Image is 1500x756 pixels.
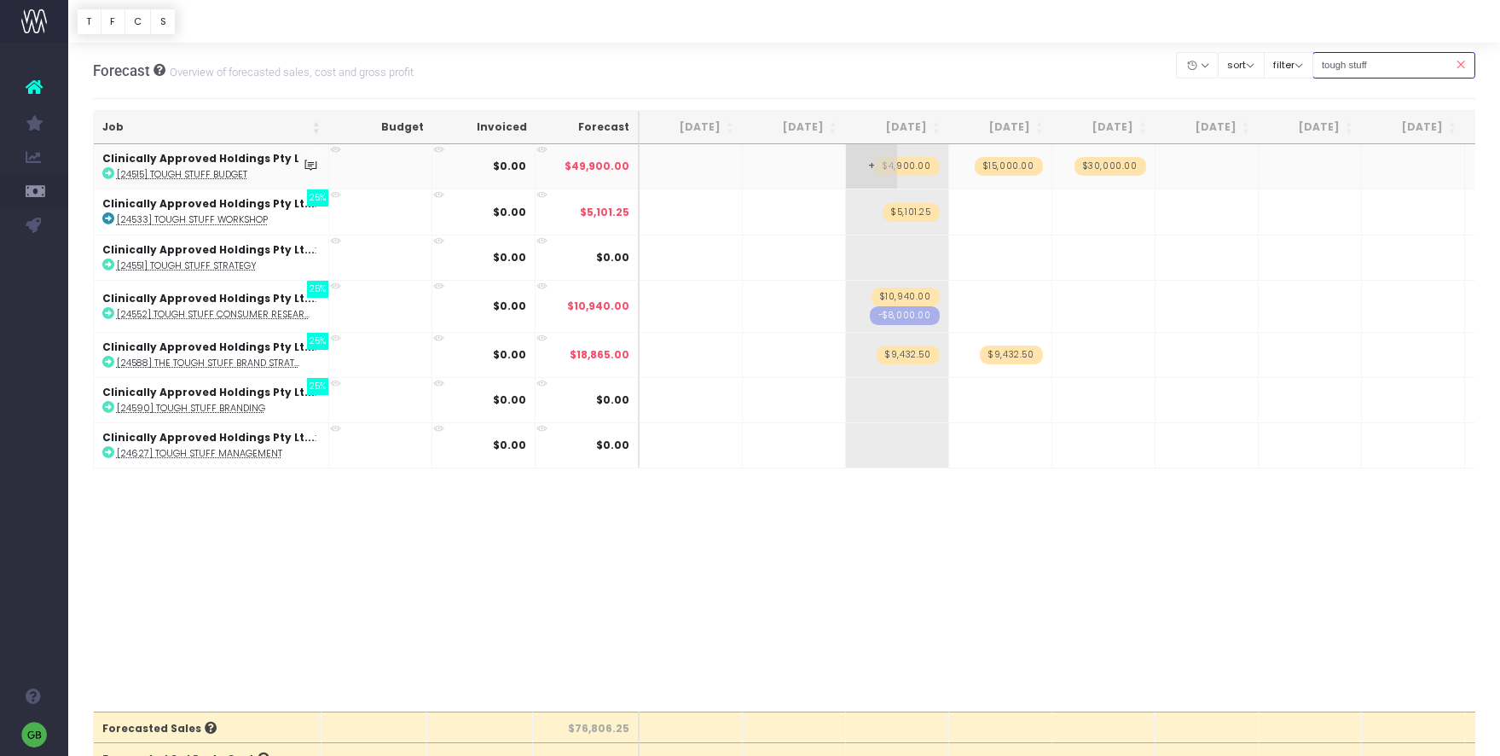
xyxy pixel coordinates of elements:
span: 25% [307,281,328,298]
abbr: [24588] The Tough Stuff Brand Strategy [117,357,299,369]
button: sort [1218,52,1265,79]
abbr: [24515] Tough Stuff Budget [117,168,247,181]
strong: $0.00 [493,159,526,173]
th: Forecast [536,111,640,144]
span: $0.00 [596,250,629,265]
th: Jan 26: activate to sort column ascending [1362,111,1465,144]
abbr: [24627] Tough Stuff Management [117,447,282,460]
button: C [125,9,152,35]
th: Jul 25: activate to sort column ascending [743,111,846,144]
span: $0.00 [596,438,629,453]
span: 25% [307,189,328,206]
strong: Clinically Approved Holdings Pty Lt... [102,151,315,166]
abbr: [24590] Tough Stuff Branding [117,402,265,415]
td: : [94,235,329,280]
strong: Clinically Approved Holdings Pty Lt... [102,340,315,354]
th: Invoiced [432,111,536,144]
th: Oct 25: activate to sort column ascending [1052,111,1155,144]
span: wayahead Sales Forecast Item [883,203,939,222]
button: S [150,9,176,35]
span: Forecast [93,62,150,79]
strong: Clinically Approved Holdings Pty Lt... [102,291,315,305]
strong: $0.00 [493,393,526,407]
strong: Clinically Approved Holdings Pty Lt... [102,196,315,211]
span: $0.00 [596,393,629,408]
th: Jun 25: activate to sort column ascending [640,111,743,144]
span: $5,101.25 [580,205,629,220]
td: : [94,422,329,468]
td: : [94,377,329,422]
span: + [846,144,897,189]
td: : [94,144,329,189]
strong: $0.00 [493,438,526,452]
abbr: [24551] Tough Stuff Strategy [117,259,257,272]
strong: $0.00 [493,205,526,219]
th: Budget [329,111,432,144]
button: T [77,9,101,35]
strong: $0.00 [493,250,526,265]
span: $18,865.00 [570,347,629,363]
span: wayahead Sales Forecast Item [872,288,940,306]
abbr: [24533] Tough Stuff Workshop [117,213,268,226]
th: Nov 25: activate to sort column ascending [1155,111,1259,144]
td: : [94,332,329,377]
span: wayahead Cost Forecast Item [870,306,940,325]
input: Search... [1312,52,1476,79]
small: Overview of forecasted sales, cost and gross profit [165,62,414,79]
div: Vertical button group [77,9,176,35]
button: filter [1264,52,1313,79]
span: wayahead Sales Forecast Item [975,157,1043,176]
strong: $0.00 [493,347,526,362]
span: 25% [307,144,328,161]
span: wayahead Sales Forecast Item [1074,157,1146,176]
th: Aug 25: activate to sort column ascending [846,111,949,144]
span: wayahead Sales Forecast Item [980,346,1042,364]
span: wayahead Sales Forecast Item [877,346,939,364]
span: $10,940.00 [567,299,629,314]
span: wayahead Sales Forecast Item [874,157,939,176]
button: F [101,9,125,35]
th: Job: activate to sort column ascending [94,111,329,144]
abbr: [24552] Tough Stuff Consumer Research [117,308,310,321]
th: $76,806.25 [533,712,640,742]
th: Sep 25: activate to sort column ascending [949,111,1052,144]
span: 25% [307,378,328,395]
strong: Clinically Approved Holdings Pty Lt... [102,385,315,399]
strong: $0.00 [493,299,526,313]
td: : [94,189,329,234]
strong: Clinically Approved Holdings Pty Lt... [102,430,315,445]
strong: Clinically Approved Holdings Pty Lt... [102,242,315,257]
span: Forecasted Sales [102,721,217,736]
span: 25% [307,333,328,350]
th: Dec 25: activate to sort column ascending [1259,111,1362,144]
img: images/default_profile_image.png [21,722,47,747]
span: $49,900.00 [565,159,629,174]
td: : [94,280,329,332]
